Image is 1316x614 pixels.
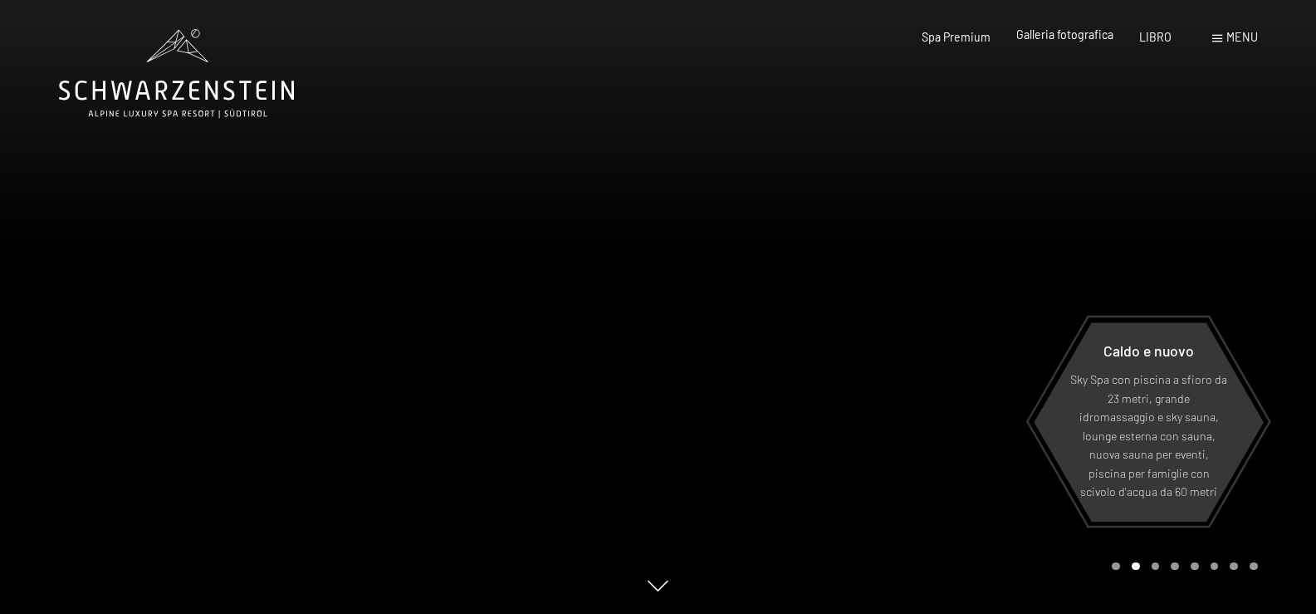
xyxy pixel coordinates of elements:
div: Pagina Carosello 2 (Diapositiva corrente) [1132,562,1140,571]
a: Galleria fotografica [1016,27,1113,42]
font: Sky Spa con piscina a sfioro da 23 metri, grande idromassaggio e sky sauna, lounge esterna con sa... [1070,372,1227,499]
div: Pagina 4 del carosello [1171,562,1179,571]
a: LIBRO [1139,30,1172,44]
a: Caldo e nuovo Sky Spa con piscina a sfioro da 23 metri, grande idromassaggio e sky sauna, lounge ... [1033,322,1265,523]
div: Pagina 3 della giostra [1152,562,1160,571]
a: Spa Premium [922,30,991,44]
font: menu [1226,30,1258,44]
div: Paginazione carosello [1106,562,1257,571]
div: Carosello Pagina 7 [1230,562,1238,571]
div: Pagina 6 della giostra [1211,562,1219,571]
div: Pagina carosello 1 [1112,562,1120,571]
div: Pagina 5 della giostra [1191,562,1199,571]
div: Pagina 8 della giostra [1250,562,1258,571]
font: Caldo e nuovo [1103,341,1194,360]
